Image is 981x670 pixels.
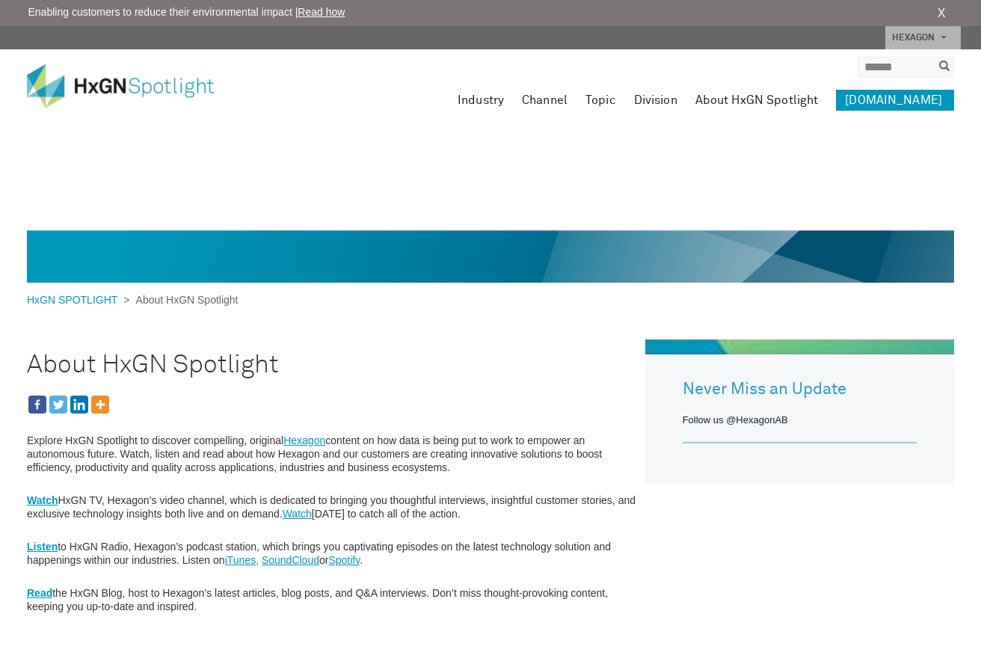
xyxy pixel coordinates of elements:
[683,381,917,399] h3: Never Miss an Update
[298,6,345,18] a: Read how
[27,587,52,599] a: Read
[27,540,638,567] p: to HxGN Radio, Hexagon’s podcast station, which brings you captivating episodes on the latest tec...
[836,90,954,111] a: [DOMAIN_NAME]
[885,26,961,49] a: HEXAGON
[458,90,504,111] a: Industry
[27,494,638,520] p: HxGN TV, Hexagon’s video channel, which is dedicated to bringing you thoughtful interviews, insig...
[634,90,677,111] a: Division
[130,294,239,306] span: About HxGN Spotlight
[70,396,88,414] a: Linkedin
[328,554,360,566] a: Spotify
[27,64,236,108] img: HxGN Spotlight
[585,90,616,111] a: Topic
[27,586,638,613] p: the HxGN Blog, host to Hexagon’s latest articles, blog posts, and Q&A interviews. Don’t miss thou...
[27,541,58,553] a: Listen
[522,90,568,111] a: Channel
[262,554,319,566] a: SoundCloud
[695,90,819,111] a: About HxGN Spotlight
[283,508,312,520] a: Watch
[27,292,239,308] div: >
[27,339,638,390] h1: About HxGN Spotlight
[27,434,638,474] p: Explore HxGN Spotlight to discover compelling, original content on how data is being put to work ...
[27,294,123,306] a: HxGN SPOTLIGHT
[283,434,325,446] a: Hexagon
[91,396,109,414] a: More
[938,4,946,22] a: X
[49,396,67,414] a: Twitter
[28,396,46,414] a: Facebook
[27,494,58,506] a: Watch
[683,414,788,425] a: Follow us @HexagonAB
[225,554,259,566] a: iTunes,
[28,4,345,20] span: Enabling customers to reduce their environmental impact |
